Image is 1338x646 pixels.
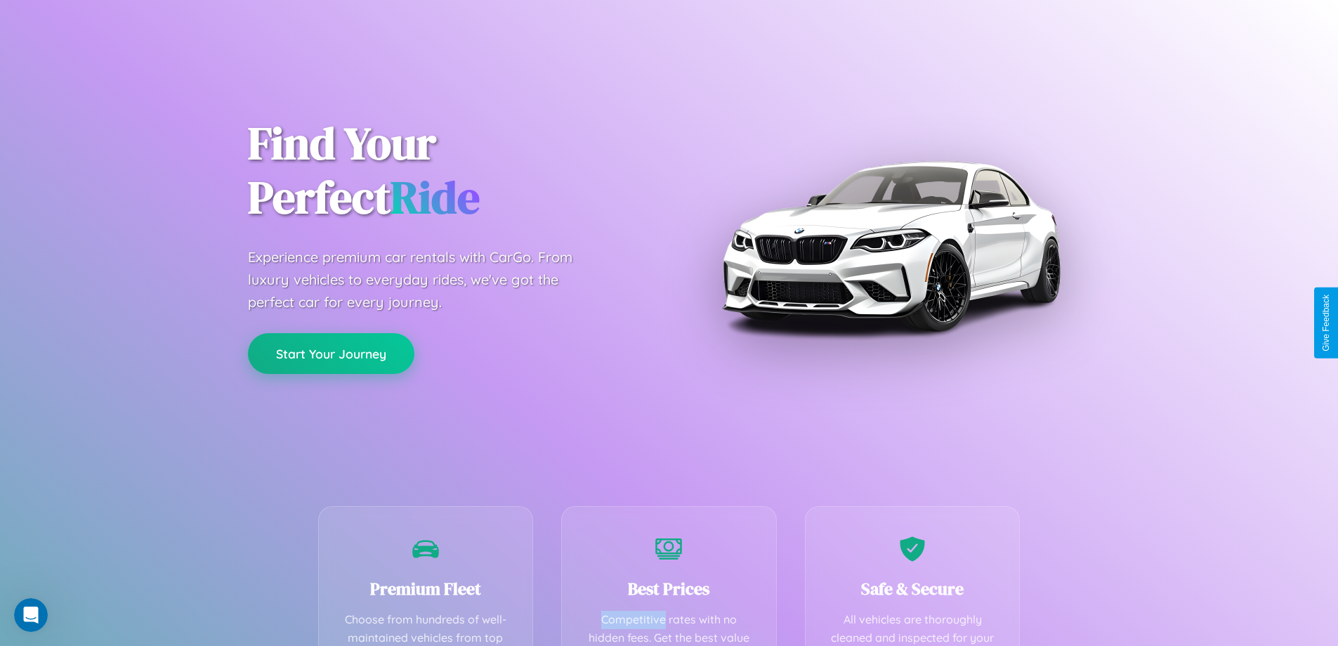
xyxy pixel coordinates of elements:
h3: Best Prices [583,577,755,600]
iframe: Intercom live chat [14,598,48,632]
h3: Safe & Secure [827,577,999,600]
div: Give Feedback [1321,295,1331,351]
p: Experience premium car rentals with CarGo. From luxury vehicles to everyday rides, we've got the ... [248,246,599,314]
span: Ride [391,167,480,228]
h1: Find Your Perfect [248,117,648,225]
img: Premium BMW car rental vehicle [715,70,1066,422]
button: Start Your Journey [248,333,414,374]
h3: Premium Fleet [340,577,512,600]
